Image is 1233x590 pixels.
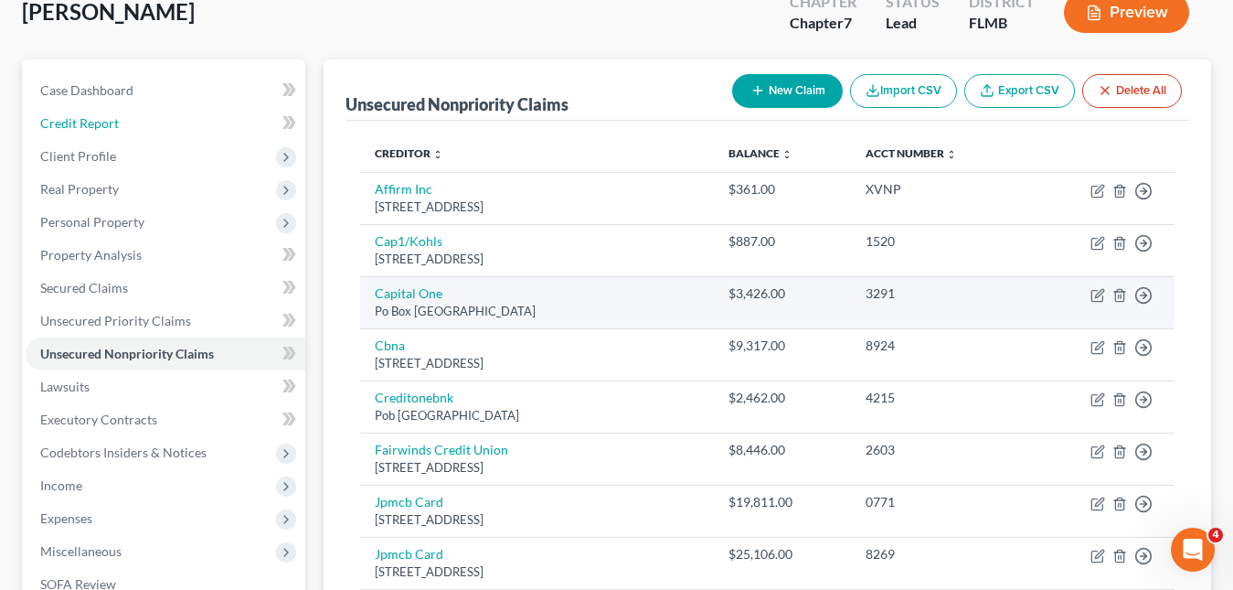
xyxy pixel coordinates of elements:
[40,148,116,164] span: Client Profile
[1171,528,1215,572] iframe: Intercom live chat
[844,14,852,31] span: 7
[40,543,122,559] span: Miscellaneous
[40,115,119,131] span: Credit Report
[866,337,1015,355] div: 8924
[946,149,957,160] i: unfold_more
[866,493,1015,511] div: 0771
[1208,528,1223,542] span: 4
[866,180,1015,198] div: XVNP
[375,355,698,372] div: [STREET_ADDRESS]
[728,232,836,251] div: $887.00
[40,82,133,98] span: Case Dashboard
[26,107,305,140] a: Credit Report
[728,493,836,511] div: $19,811.00
[728,337,836,355] div: $9,317.00
[866,441,1015,459] div: 2603
[375,198,698,216] div: [STREET_ADDRESS]
[375,285,442,301] a: Capital One
[26,239,305,272] a: Property Analysis
[375,390,453,405] a: Creditonebnk
[728,180,836,198] div: $361.00
[375,251,698,268] div: [STREET_ADDRESS]
[375,459,698,477] div: [STREET_ADDRESS]
[790,13,856,34] div: Chapter
[40,247,142,263] span: Property Analysis
[26,338,305,370] a: Unsecured Nonpriority Claims
[345,93,569,115] div: Unsecured Nonpriority Claims
[969,13,1035,34] div: FLMB
[866,232,1015,251] div: 1520
[1082,74,1182,108] button: Delete All
[40,313,191,328] span: Unsecured Priority Claims
[375,233,442,249] a: Cap1/Kohls
[40,379,90,394] span: Lawsuits
[850,74,957,108] button: Import CSV
[728,146,792,160] a: Balance unfold_more
[40,477,82,493] span: Income
[866,545,1015,563] div: 8269
[375,546,443,562] a: Jpmcb Card
[781,149,792,160] i: unfold_more
[26,272,305,305] a: Secured Claims
[432,149,443,160] i: unfold_more
[26,305,305,338] a: Unsecured Priority Claims
[732,74,843,108] button: New Claim
[375,563,698,581] div: [STREET_ADDRESS]
[26,370,305,403] a: Lawsuits
[40,445,207,460] span: Codebtors Insiders & Notices
[886,13,940,34] div: Lead
[866,284,1015,303] div: 3291
[375,338,405,353] a: Cbna
[866,389,1015,407] div: 4215
[375,494,443,510] a: Jpmcb Card
[40,510,92,526] span: Expenses
[40,214,144,230] span: Personal Property
[375,181,432,197] a: Affirm Inc
[964,74,1075,108] a: Export CSV
[40,412,157,427] span: Executory Contracts
[728,441,836,459] div: $8,446.00
[375,146,443,160] a: Creditor unfold_more
[26,74,305,107] a: Case Dashboard
[375,303,698,320] div: Po Box [GEOGRAPHIC_DATA]
[728,389,836,407] div: $2,462.00
[375,407,698,424] div: Pob [GEOGRAPHIC_DATA]
[866,146,957,160] a: Acct Number unfold_more
[40,181,119,197] span: Real Property
[728,284,836,303] div: $3,426.00
[40,346,214,361] span: Unsecured Nonpriority Claims
[375,442,508,457] a: Fairwinds Credit Union
[40,280,128,295] span: Secured Claims
[26,403,305,436] a: Executory Contracts
[375,511,698,529] div: [STREET_ADDRESS]
[728,545,836,563] div: $25,106.00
